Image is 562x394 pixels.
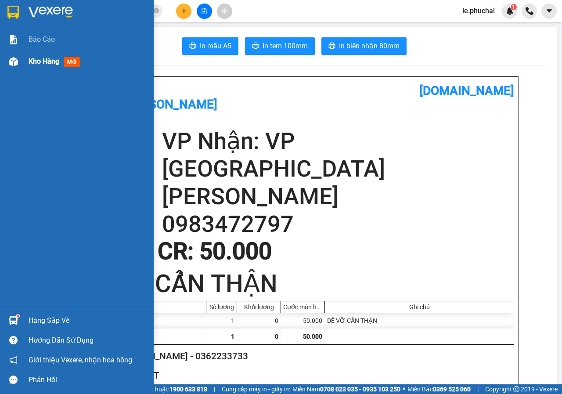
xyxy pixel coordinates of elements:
[9,376,18,384] span: message
[17,314,19,317] sup: 1
[231,333,234,340] span: 1
[126,384,207,394] span: Hỗ trợ kỹ thuật:
[7,6,19,19] img: logo-vxr
[158,238,272,265] span: CR : 50.000
[29,314,147,327] div: Hàng sắp về
[222,384,290,394] span: Cung cấp máy in - giấy in:
[122,97,217,112] b: [PERSON_NAME]
[237,313,281,329] div: 0
[511,4,517,10] sup: 1
[182,37,238,55] button: printerIn mẫu A5
[9,336,18,344] span: question-circle
[512,4,515,10] span: 1
[419,83,514,98] b: [DOMAIN_NAME]
[29,334,147,347] div: Hướng dẫn sử dụng
[206,313,237,329] div: 1
[328,42,335,51] span: printer
[321,37,407,55] button: printerIn biên nhận 80mm
[7,29,78,39] div: [PERSON_NAME]
[84,7,173,29] div: VP [GEOGRAPHIC_DATA]
[197,4,212,19] button: file-add
[29,354,132,365] span: Giới thiệu Vexere, nhận hoa hồng
[189,42,196,51] span: printer
[162,210,514,238] h2: 0983472797
[217,4,232,19] button: aim
[154,8,159,13] span: close-circle
[9,356,18,364] span: notification
[9,35,18,44] img: solution-icon
[327,304,512,311] div: Ghi chú
[455,5,502,16] span: le.phuchai
[9,57,18,66] img: warehouse-icon
[263,40,308,51] span: In tem 100mm
[541,4,557,19] button: caret-down
[513,386,519,392] span: copyright
[162,183,514,210] h2: [PERSON_NAME]
[214,384,215,394] span: |
[84,8,105,18] span: Nhận:
[169,386,207,393] strong: 1900 633 818
[526,7,533,15] img: phone-icon
[245,37,315,55] button: printerIn tem 100mm
[407,384,471,394] span: Miền Bắc
[84,39,173,51] div: 0983472797
[506,7,514,15] img: icon-new-feature
[275,333,278,340] span: 0
[221,8,227,14] span: aim
[477,384,479,394] span: |
[74,369,511,383] h2: Lấy dọc đường: BMT
[201,8,207,14] span: file-add
[292,384,400,394] span: Miền Nam
[325,313,514,329] div: DỂ VỠ CẨN THẬN
[7,8,21,18] span: Gửi:
[64,57,80,67] span: mới
[7,39,78,51] div: 0362233733
[162,127,514,183] h2: VP Nhận: VP [GEOGRAPHIC_DATA]
[433,386,471,393] strong: 0369 525 060
[7,7,78,29] div: BX Phía Bắc BMT
[9,316,18,325] img: warehouse-icon
[181,8,187,14] span: plus
[74,349,511,364] h2: Người gửi: [PERSON_NAME] - 0362233733
[545,7,553,15] span: caret-down
[252,42,259,51] span: printer
[239,304,278,311] div: Khối lượng
[283,304,322,311] div: Cước món hàng
[29,373,147,387] div: Phản hồi
[209,304,234,311] div: Số lượng
[320,386,400,393] strong: 0708 023 035 - 0935 103 250
[20,51,48,67] span: BMT
[154,7,159,15] span: close-circle
[29,57,59,65] span: Kho hàng
[84,29,173,39] div: [PERSON_NAME]
[200,40,231,51] span: In mẫu A5
[176,4,191,19] button: plus
[339,40,400,51] span: In biên nhận 80mm
[403,387,405,391] span: ⚪️
[303,333,322,340] span: 50.000
[7,56,20,65] span: DĐ:
[281,313,325,329] div: 50.000
[74,267,514,301] h1: DỂ VỠ CẨN THẬN
[29,34,55,45] span: Báo cáo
